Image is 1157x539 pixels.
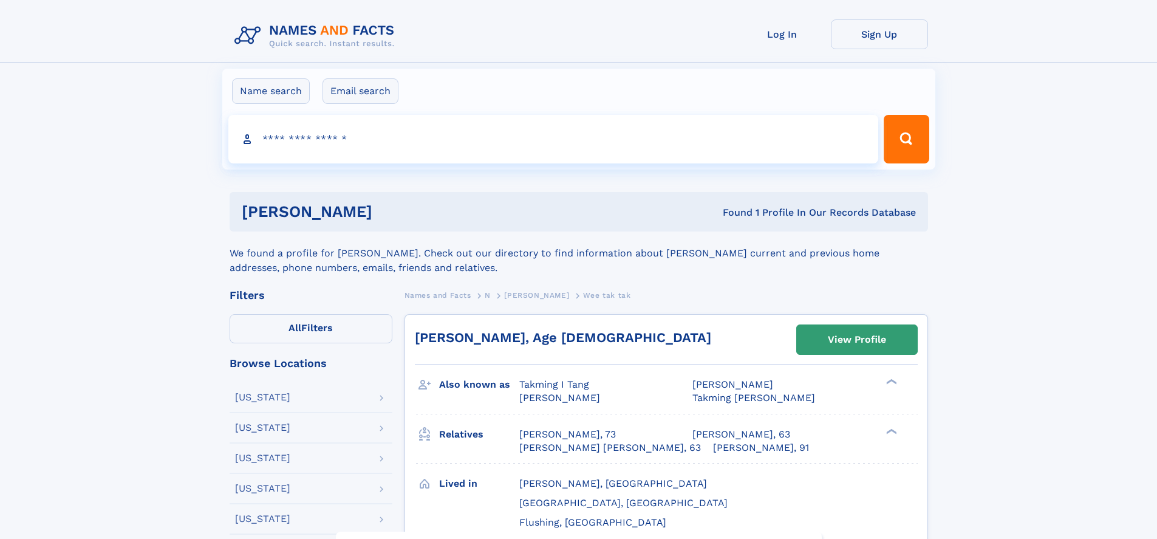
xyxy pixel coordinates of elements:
[288,322,301,334] span: All
[884,115,929,163] button: Search Button
[519,517,666,528] span: Flushing, [GEOGRAPHIC_DATA]
[235,484,290,493] div: [US_STATE]
[519,497,728,509] span: [GEOGRAPHIC_DATA], [GEOGRAPHIC_DATA]
[235,514,290,524] div: [US_STATE]
[230,314,392,343] label: Filters
[235,423,290,433] div: [US_STATE]
[883,427,898,435] div: ❯
[504,287,569,303] a: [PERSON_NAME]
[230,290,392,301] div: Filters
[583,291,631,300] span: Wee tak tak
[230,358,392,369] div: Browse Locations
[232,78,310,104] label: Name search
[228,115,879,163] input: search input
[323,78,398,104] label: Email search
[519,379,589,390] span: Takming I Tang
[230,19,404,52] img: Logo Names and Facts
[519,428,616,441] a: [PERSON_NAME], 73
[883,378,898,386] div: ❯
[519,441,701,455] a: [PERSON_NAME] [PERSON_NAME], 63
[404,287,471,303] a: Names and Facts
[235,393,290,402] div: [US_STATE]
[713,441,809,455] a: [PERSON_NAME], 91
[692,392,815,403] span: Takming [PERSON_NAME]
[439,424,519,445] h3: Relatives
[485,291,491,300] span: N
[230,232,928,275] div: We found a profile for [PERSON_NAME]. Check out our directory to find information about [PERSON_N...
[485,287,491,303] a: N
[439,374,519,395] h3: Also known as
[439,473,519,494] h3: Lived in
[831,19,928,49] a: Sign Up
[242,204,548,219] h1: [PERSON_NAME]
[547,206,916,219] div: Found 1 Profile In Our Records Database
[519,392,600,403] span: [PERSON_NAME]
[692,428,790,441] a: [PERSON_NAME], 63
[734,19,831,49] a: Log In
[504,291,569,300] span: [PERSON_NAME]
[415,330,711,345] a: [PERSON_NAME], Age [DEMOGRAPHIC_DATA]
[828,326,886,354] div: View Profile
[797,325,917,354] a: View Profile
[235,453,290,463] div: [US_STATE]
[519,478,707,489] span: [PERSON_NAME], [GEOGRAPHIC_DATA]
[692,379,773,390] span: [PERSON_NAME]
